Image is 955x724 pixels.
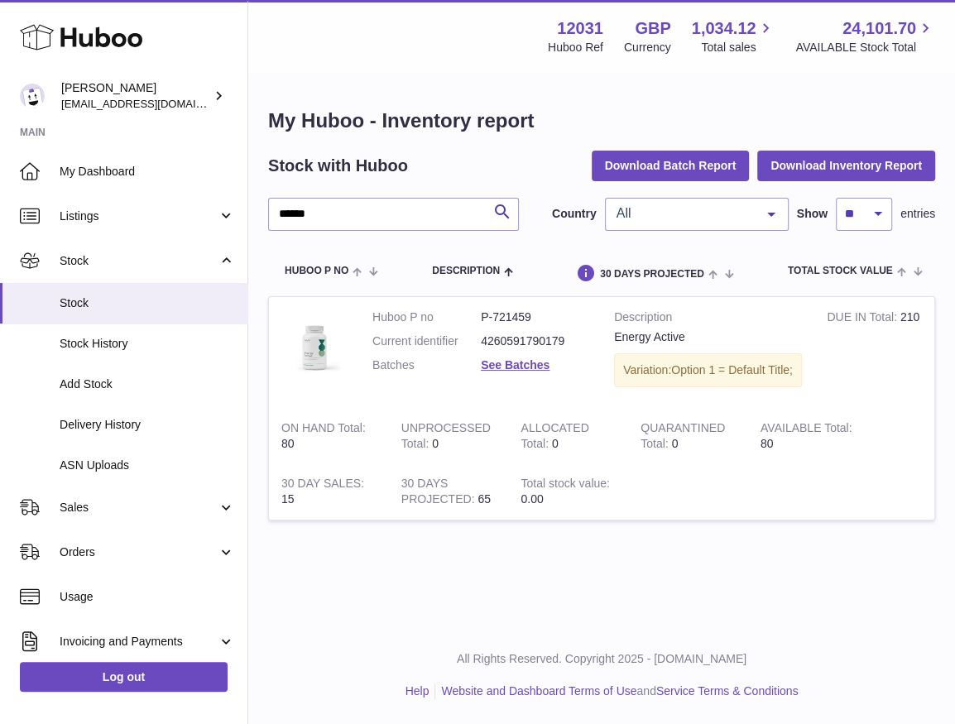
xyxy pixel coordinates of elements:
[432,266,500,276] span: Description
[441,684,636,698] a: Website and Dashboard Terms of Use
[788,266,893,276] span: Total stock value
[701,40,775,55] span: Total sales
[60,336,235,352] span: Stock History
[614,329,802,345] div: Energy Active
[521,477,609,494] strong: Total stock value
[557,17,603,40] strong: 12031
[60,544,218,560] span: Orders
[481,358,549,372] a: See Batches
[692,17,775,55] a: 1,034.12 Total sales
[269,408,389,464] td: 80
[401,477,478,510] strong: 30 DAYS PROJECTED
[61,80,210,112] div: [PERSON_NAME]
[692,17,756,40] span: 1,034.12
[481,309,589,325] dd: P-721459
[600,269,704,280] span: 30 DAYS PROJECTED
[614,309,802,329] strong: Description
[827,310,900,328] strong: DUE IN Total
[60,458,235,473] span: ASN Uploads
[656,684,799,698] a: Service Terms & Conditions
[641,421,725,454] strong: QUARANTINED Total
[60,500,218,515] span: Sales
[842,17,916,40] span: 24,101.70
[20,662,228,692] a: Log out
[761,421,852,439] strong: AVAILABLE Total
[60,295,235,311] span: Stock
[900,206,935,222] span: entries
[262,651,942,667] p: All Rights Reserved. Copyright 2025 - [DOMAIN_NAME]
[757,151,935,180] button: Download Inventory Report
[672,437,679,450] span: 0
[612,205,755,222] span: All
[795,40,935,55] span: AVAILABLE Stock Total
[60,376,235,392] span: Add Stock
[435,683,798,699] li: and
[389,463,509,520] td: 65
[60,589,235,605] span: Usage
[481,333,589,349] dd: 4260591790179
[671,363,793,376] span: Option 1 = Default Title;
[797,206,828,222] label: Show
[281,421,366,439] strong: ON HAND Total
[614,353,802,387] div: Variation:
[372,333,481,349] dt: Current identifier
[60,253,218,269] span: Stock
[389,408,509,464] td: 0
[372,309,481,325] dt: Huboo P no
[60,634,218,650] span: Invoicing and Payments
[268,155,408,177] h2: Stock with Huboo
[60,164,235,180] span: My Dashboard
[635,17,670,40] strong: GBP
[61,97,243,110] span: [EMAIL_ADDRESS][DOMAIN_NAME]
[20,84,45,108] img: admin@makewellforyou.com
[281,309,348,376] img: product image
[592,151,750,180] button: Download Batch Report
[748,408,868,464] td: 80
[624,40,671,55] div: Currency
[552,206,597,222] label: Country
[285,266,348,276] span: Huboo P no
[548,40,603,55] div: Huboo Ref
[60,417,235,433] span: Delivery History
[281,477,364,494] strong: 30 DAY SALES
[814,297,934,408] td: 210
[406,684,430,698] a: Help
[401,421,491,454] strong: UNPROCESSED Total
[521,421,588,454] strong: ALLOCATED Total
[269,463,389,520] td: 15
[508,408,628,464] td: 0
[268,108,935,134] h1: My Huboo - Inventory report
[60,209,218,224] span: Listings
[795,17,935,55] a: 24,101.70 AVAILABLE Stock Total
[521,492,543,506] span: 0.00
[372,357,481,373] dt: Batches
